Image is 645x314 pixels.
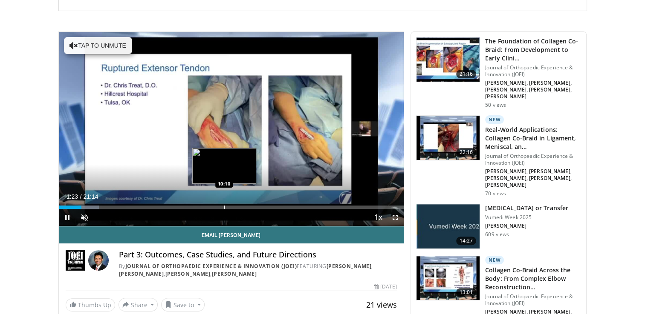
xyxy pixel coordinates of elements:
[417,116,480,160] img: 7914f93f-57a8-4b9e-8859-2e4214577176.150x105_q85_crop-smart_upscale.jpg
[485,80,581,100] p: [PERSON_NAME], [PERSON_NAME], [PERSON_NAME], [PERSON_NAME], [PERSON_NAME]
[485,102,506,108] p: 50 views
[66,250,85,271] img: Journal of Orthopaedic Experience & Innovation (JOEI)
[485,37,581,63] h3: The Foundation of Collagen Co-Braid: From Development to Early Clini…
[370,209,387,226] button: Playback Rate
[66,298,115,311] a: Thumbs Up
[485,293,581,307] p: Journal of Orthopaedic Experience & Innovation (JOEI)
[119,263,397,278] div: By FEATURING , , ,
[416,37,581,108] a: 21:16 The Foundation of Collagen Co-Braid: From Development to Early Clini… Journal of Orthopaedi...
[165,270,211,277] a: [PERSON_NAME]
[417,37,480,82] img: db903dcc-1732-4682-aa9c-248b08912156.150x105_q85_crop-smart_upscale.jpg
[485,115,504,124] p: New
[456,70,477,78] span: 21:16
[485,231,509,238] p: 609 views
[485,64,581,78] p: Journal of Orthopaedic Experience & Innovation (JOEI)
[119,270,164,277] a: [PERSON_NAME]
[59,209,76,226] button: Pause
[387,209,404,226] button: Fullscreen
[88,250,109,271] img: Avatar
[80,193,82,200] span: /
[76,209,93,226] button: Unmute
[485,223,568,229] p: [PERSON_NAME]
[416,204,581,249] a: 14:27 [MEDICAL_DATA] or Transfer Vumedi Week 2025 [PERSON_NAME] 609 views
[485,266,581,291] h3: Collagen Co-Braid Across the Body: From Complex Elbow Reconstruction…
[485,190,506,197] p: 70 views
[417,256,480,300] img: 509609b9-097c-4bf7-8d48-56dd4ae611bd.150x105_q85_crop-smart_upscale.jpg
[119,298,158,311] button: Share
[485,168,581,188] p: [PERSON_NAME], [PERSON_NAME], [PERSON_NAME], [PERSON_NAME], [PERSON_NAME]
[485,256,504,264] p: New
[59,206,404,209] div: Progress Bar
[161,298,205,311] button: Save to
[417,204,480,248] img: 985ad6c2-8ce1-4160-8a7f-8647d918f718.jpg.150x105_q85_crop-smart_upscale.jpg
[212,270,257,277] a: [PERSON_NAME]
[374,283,397,291] div: [DATE]
[125,263,297,270] a: Journal of Orthopaedic Experience & Innovation (JOEI)
[456,288,477,297] span: 13:01
[416,115,581,197] a: 22:16 New Real-World Applications: Collagen Co-Braid in Ligament, Meniscal, an… Journal of Orthop...
[366,300,397,310] span: 21 views
[485,126,581,151] h3: Real-World Applications: Collagen Co-Braid in Ligament, Meniscal, an…
[59,32,404,226] video-js: Video Player
[485,153,581,166] p: Journal of Orthopaedic Experience & Innovation (JOEI)
[485,214,568,221] p: Vumedi Week 2025
[327,263,372,270] a: [PERSON_NAME]
[67,193,78,200] span: 1:23
[83,193,98,200] span: 21:14
[192,148,256,184] img: image.jpeg
[64,37,132,54] button: Tap to unmute
[485,204,568,212] h3: [MEDICAL_DATA] or Transfer
[456,237,477,245] span: 14:27
[456,148,477,157] span: 22:16
[59,226,404,243] a: Email [PERSON_NAME]
[119,250,397,260] h4: Part 3: Outcomes, Case Studies, and Future Directions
